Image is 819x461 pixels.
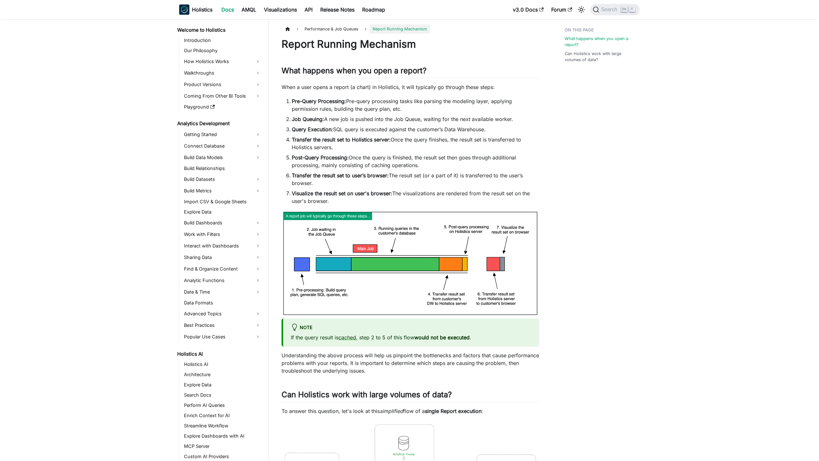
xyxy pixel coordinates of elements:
a: Explore Data [182,380,263,389]
li: The visualizations are rendered from the result set on the user's browser. [292,190,539,205]
strong: Post-Query Processing: [292,154,349,161]
a: Build Data Models [182,152,263,163]
a: Introduction [182,36,263,45]
kbd: K [629,6,635,12]
a: Product Versions [182,79,263,90]
a: Our Philosophy [182,46,263,55]
p: If the query result is , step 2 to 5 of this flow . [291,334,531,341]
a: Forum [547,4,576,15]
a: Holistics AI [175,350,263,359]
a: Explore Dashboards with AI [182,432,263,441]
a: Getting Started [182,129,263,140]
a: Advanced Topics [182,309,263,319]
h2: What happens when you open a report? [282,66,539,78]
h2: Can Holistics work with large volumes of data? [282,390,539,402]
li: The result set (or a part of it) is transferred to the user’s browser. [292,172,539,187]
li: Once the query is finished, the result set then goes through additional processing, mainly consis... [292,154,539,169]
a: Roadmap [358,4,389,15]
li: Pre-query processing tasks like parsing the modeling layer, applying permission rules, building t... [292,97,539,113]
a: Visualizations [260,4,301,15]
a: Can Holistics work with large volumes of data? [565,51,636,63]
a: Build Datasets [182,174,263,184]
p: To answer this question, let's look at this flow of a : [282,407,539,415]
a: Analytic Functions [182,275,263,286]
a: Build Metrics [182,186,263,196]
a: Interact with Dashboards [182,241,263,251]
a: Build Dashboards [182,218,263,228]
p: When a user opens a report (a chart) in Holistics, it will typically go through these steps: [282,83,539,91]
a: Explore Data [182,207,263,216]
a: HolisticsHolistics [179,4,212,15]
li: SQL query is executed against the customer’s Data Warehouse. [292,125,539,133]
a: Playground [182,102,263,111]
strong: single Report execution [425,408,481,414]
h1: Report Running Mechanism [282,38,539,51]
a: Popular Use Cases [182,332,263,342]
strong: Transfer the result set to user’s browser: [292,172,389,179]
a: Home page [282,24,294,34]
a: API [301,4,316,15]
a: Docs [218,4,238,15]
a: Release Notes [316,4,358,15]
li: Once the query finishes, the result set is transferred to Holistics servers. [292,136,539,151]
p: Understanding the above process will help us pinpoint the bottlenecks and factors that cause perf... [282,352,539,375]
a: Build Relationships [182,164,263,173]
a: Perform AI Queries [182,401,263,410]
a: Custom AI Providers [182,452,263,461]
a: Streamline Workflow [182,421,263,430]
img: Holistics [179,4,189,15]
strong: Visualize the result set on user's browser: [292,190,392,197]
a: Sharing Data [182,252,263,263]
strong: would not be executed [414,334,470,341]
a: Import CSV & Google Sheets [182,197,263,206]
a: Search Docs [182,391,263,400]
button: Switch between dark and light mode (currently light mode) [576,4,586,15]
a: Best Practices [182,320,263,330]
a: Holistics AI [182,360,263,369]
strong: Job Queuing: [292,116,324,122]
a: Welcome to Holistics [175,26,263,35]
li: A new job is pushed into the Job Queue, waiting for the next available worker. [292,115,539,123]
a: Data Formats [182,298,263,307]
a: Walkthroughs [182,68,263,78]
span: Report Running Mechanism [370,24,430,34]
a: v3.0 Docs [509,4,547,15]
a: Analytics Development [175,119,263,128]
a: What happens when you open a report? [565,36,636,48]
a: AMQL [238,4,260,15]
span: Search [599,7,621,12]
button: Search (Ctrl+K) [590,4,640,15]
a: Connect Database [182,141,263,151]
a: Work with Filters [182,229,263,239]
a: Architecture [182,370,263,379]
a: Coming From Other BI Tools [182,91,263,101]
a: MCP Server [182,442,263,451]
strong: Pre-Query Processing: [292,98,346,104]
a: cached [338,334,356,341]
a: Find & Organize Content [182,264,263,274]
strong: Transfer the result set to Holistics server: [292,136,391,143]
a: Enrich Context for AI [182,411,263,420]
nav: Breadcrumbs [282,24,539,34]
div: Note [291,324,531,332]
a: Date & Time [182,287,263,297]
strong: Query Execution: [292,126,333,133]
nav: Docs sidebar [173,19,269,461]
span: Performance & Job Queues [301,24,362,34]
a: How Holistics Works [182,56,263,67]
em: simplified [380,408,403,414]
b: Holistics [192,6,212,13]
